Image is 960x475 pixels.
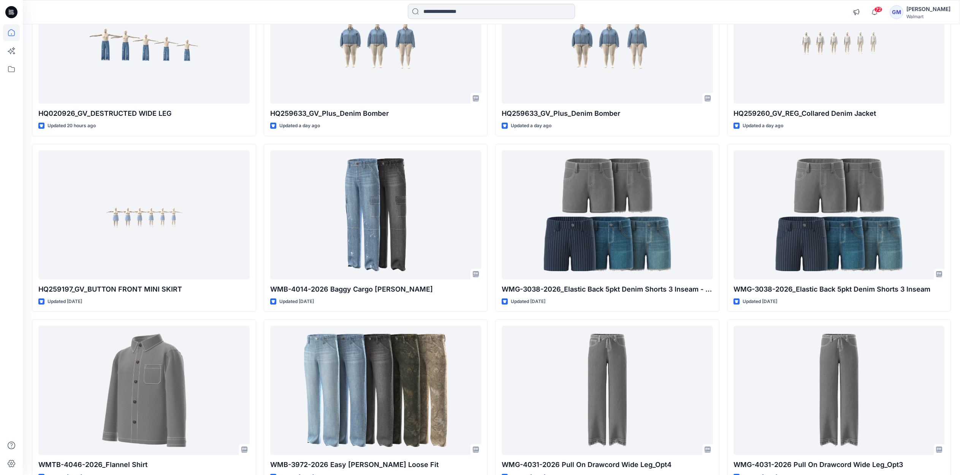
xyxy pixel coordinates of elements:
[270,150,482,279] a: WMB-4014-2026 Baggy Cargo Jean
[38,108,250,119] p: HQ020926_GV_DESTRUCTED WIDE LEG
[511,298,545,306] p: Updated [DATE]
[874,6,882,13] span: 72
[502,150,713,279] a: WMG-3038-2026_Elastic Back 5pkt Denim Shorts 3 Inseam - Cost Opt
[906,5,950,14] div: [PERSON_NAME]
[502,326,713,455] a: WMG-4031-2026 Pull On Drawcord Wide Leg_Opt4
[38,284,250,295] p: HQ259197_GV_BUTTON FRONT MINI SKIRT
[733,108,945,119] p: HQ259260_GV_REG_Collared Denim Jacket
[502,108,713,119] p: HQ259633_GV_Plus_Denim Bomber
[279,122,320,130] p: Updated a day ago
[733,459,945,470] p: WMG-4031-2026 Pull On Drawcord Wide Leg_Opt3
[270,326,482,455] a: WMB-3972-2026 Easy Carpenter Loose Fit
[890,5,903,19] div: GM
[270,284,482,295] p: WMB-4014-2026 Baggy Cargo [PERSON_NAME]
[743,298,777,306] p: Updated [DATE]
[270,459,482,470] p: WMB-3972-2026 Easy [PERSON_NAME] Loose Fit
[502,459,713,470] p: WMG-4031-2026 Pull On Drawcord Wide Leg_Opt4
[511,122,551,130] p: Updated a day ago
[279,298,314,306] p: Updated [DATE]
[38,150,250,279] a: HQ259197_GV_BUTTON FRONT MINI SKIRT
[733,150,945,279] a: WMG-3038-2026_Elastic Back 5pkt Denim Shorts 3 Inseam
[48,122,96,130] p: Updated 20 hours ago
[733,326,945,455] a: WMG-4031-2026 Pull On Drawcord Wide Leg_Opt3
[743,122,783,130] p: Updated a day ago
[270,108,482,119] p: HQ259633_GV_Plus_Denim Bomber
[502,284,713,295] p: WMG-3038-2026_Elastic Back 5pkt Denim Shorts 3 Inseam - Cost Opt
[48,298,82,306] p: Updated [DATE]
[38,326,250,455] a: WMTB-4046-2026_Flannel Shirt
[906,14,950,19] div: Walmart
[38,459,250,470] p: WMTB-4046-2026_Flannel Shirt
[733,284,945,295] p: WMG-3038-2026_Elastic Back 5pkt Denim Shorts 3 Inseam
